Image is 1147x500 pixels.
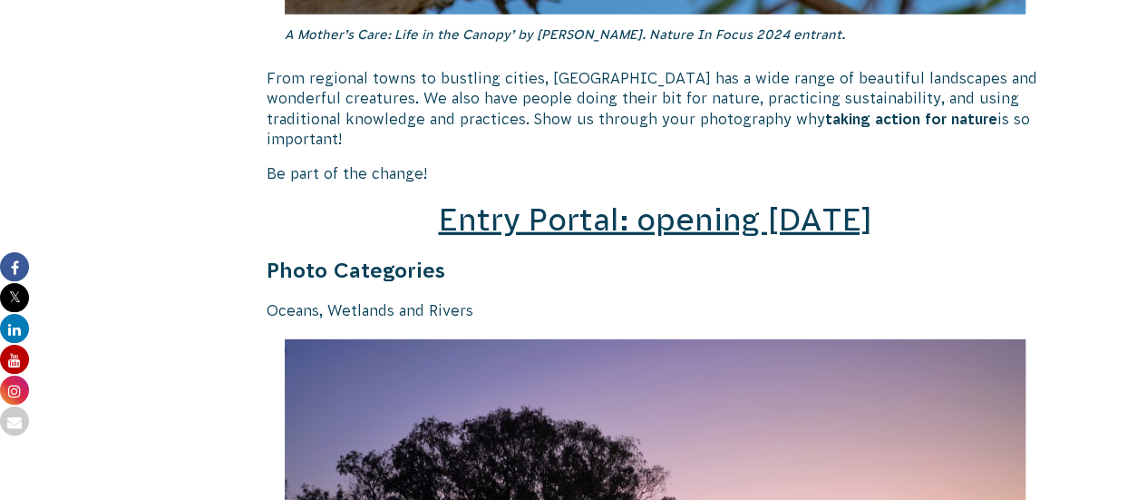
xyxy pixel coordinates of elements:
[267,163,1045,183] p: Be part of the change!
[267,259,445,282] strong: Photo Categories
[267,68,1045,150] p: From regional towns to bustling cities, [GEOGRAPHIC_DATA] has a wide range of beautiful landscape...
[285,27,845,42] em: A Mother’s Care: Life in the Canopy’ by [PERSON_NAME]. Nature In Focus 2024 entrant.
[438,202,871,237] a: Entry Portal: opening [DATE]
[267,300,1045,320] p: Oceans, Wetlands and Rivers
[825,111,997,127] strong: taking action for nature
